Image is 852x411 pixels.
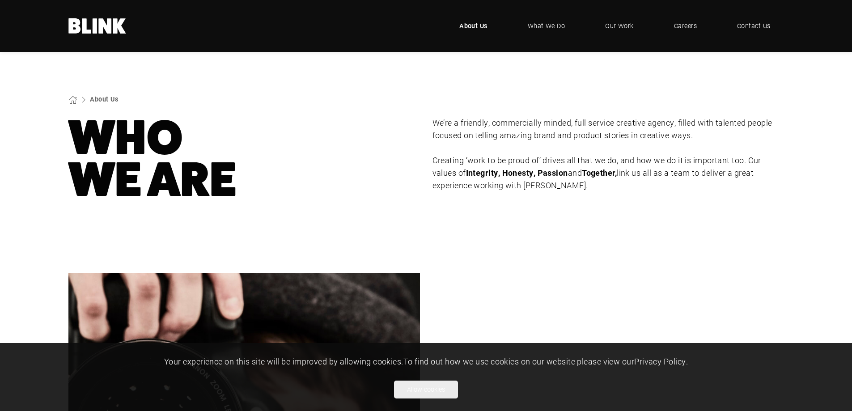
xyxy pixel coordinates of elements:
span: Your experience on this site will be improved by allowing cookies. To find out how we use cookies... [164,356,688,367]
a: About Us [90,95,118,103]
strong: Together, [582,167,617,178]
h1: Who We Are [68,117,420,201]
a: Our Work [592,13,647,39]
button: Allow cookies [394,381,458,398]
a: Careers [661,13,710,39]
a: Contact Us [724,13,784,39]
a: What We Do [514,13,579,39]
a: About Us [446,13,501,39]
span: Careers [674,21,697,31]
p: Creating ‘work to be proud of’ drives all that we do, and how we do it is important too. Our valu... [432,154,784,192]
span: About Us [459,21,487,31]
a: Home [68,18,127,34]
span: Contact Us [737,21,771,31]
span: Our Work [605,21,634,31]
p: We’re a friendly, commercially minded, full service creative agency, filled with talented people ... [432,117,784,142]
a: Privacy Policy [634,356,686,367]
strong: Integrity, Honesty, Passion [466,167,568,178]
span: What We Do [528,21,565,31]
